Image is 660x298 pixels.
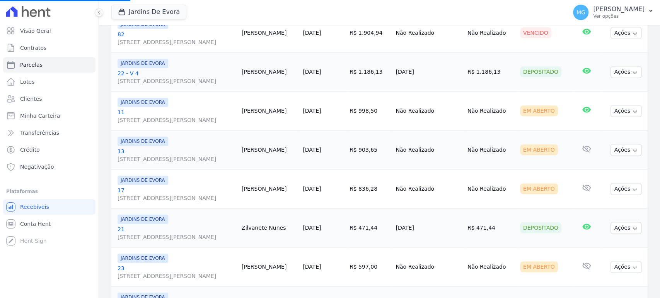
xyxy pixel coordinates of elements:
[303,186,321,192] a: [DATE]
[346,52,393,91] td: R$ 1.186,13
[118,69,235,85] a: 22 - V 4[STREET_ADDRESS][PERSON_NAME]
[611,66,641,78] button: Ações
[3,91,96,107] a: Clientes
[20,146,40,154] span: Crédito
[611,105,641,117] button: Ações
[464,14,517,52] td: Não Realizado
[392,130,464,169] td: Não Realizado
[118,264,235,280] a: 23[STREET_ADDRESS][PERSON_NAME]
[593,5,645,13] p: [PERSON_NAME]
[118,38,235,46] span: [STREET_ADDRESS][PERSON_NAME]
[118,233,235,241] span: [STREET_ADDRESS][PERSON_NAME]
[20,220,51,228] span: Conta Hent
[520,27,551,38] div: Vencido
[520,66,561,77] div: Depositado
[3,159,96,174] a: Negativação
[392,247,464,286] td: Não Realizado
[303,108,321,114] a: [DATE]
[20,95,42,103] span: Clientes
[611,27,641,39] button: Ações
[239,14,300,52] td: [PERSON_NAME]
[118,30,235,46] a: 82[STREET_ADDRESS][PERSON_NAME]
[346,91,393,130] td: R$ 998,50
[118,225,235,241] a: 21[STREET_ADDRESS][PERSON_NAME]
[239,52,300,91] td: [PERSON_NAME]
[520,222,561,233] div: Depositado
[3,57,96,73] a: Parcelas
[567,2,660,23] button: MG [PERSON_NAME] Ver opções
[346,208,393,247] td: R$ 471,44
[20,27,51,35] span: Visão Geral
[118,215,168,224] span: JARDINS DE EVORA
[239,169,300,208] td: [PERSON_NAME]
[3,108,96,124] a: Minha Carteira
[303,69,321,75] a: [DATE]
[118,59,168,68] span: JARDINS DE EVORA
[118,108,235,124] a: 11[STREET_ADDRESS][PERSON_NAME]
[520,261,558,272] div: Em Aberto
[20,78,35,86] span: Lotes
[392,91,464,130] td: Não Realizado
[239,247,300,286] td: [PERSON_NAME]
[239,130,300,169] td: [PERSON_NAME]
[3,199,96,215] a: Recebíveis
[6,187,92,196] div: Plataformas
[20,61,43,69] span: Parcelas
[118,254,168,263] span: JARDINS DE EVORA
[3,142,96,157] a: Crédito
[464,247,517,286] td: Não Realizado
[3,74,96,90] a: Lotes
[303,30,321,36] a: [DATE]
[346,14,393,52] td: R$ 1.904,94
[520,144,558,155] div: Em Aberto
[20,129,59,137] span: Transferências
[3,23,96,39] a: Visão Geral
[392,169,464,208] td: Não Realizado
[464,91,517,130] td: Não Realizado
[611,261,641,273] button: Ações
[20,44,46,52] span: Contratos
[303,225,321,231] a: [DATE]
[303,147,321,153] a: [DATE]
[118,155,235,163] span: [STREET_ADDRESS][PERSON_NAME]
[3,216,96,232] a: Conta Hent
[118,186,235,202] a: 17[STREET_ADDRESS][PERSON_NAME]
[346,130,393,169] td: R$ 903,65
[464,169,517,208] td: Não Realizado
[118,77,235,85] span: [STREET_ADDRESS][PERSON_NAME]
[392,52,464,91] td: [DATE]
[593,13,645,19] p: Ver opções
[520,105,558,116] div: Em Aberto
[118,116,235,124] span: [STREET_ADDRESS][PERSON_NAME]
[464,52,517,91] td: R$ 1.186,13
[239,208,300,247] td: Zilvanete Nunes
[346,169,393,208] td: R$ 836,28
[118,272,235,280] span: [STREET_ADDRESS][PERSON_NAME]
[20,163,54,171] span: Negativação
[576,10,585,15] span: MG
[464,130,517,169] td: Não Realizado
[464,208,517,247] td: R$ 471,44
[118,176,168,185] span: JARDINS DE EVORA
[111,5,186,19] button: Jardins De Evora
[611,222,641,234] button: Ações
[20,203,49,211] span: Recebíveis
[3,40,96,56] a: Contratos
[520,183,558,194] div: Em Aberto
[118,98,168,107] span: JARDINS DE EVORA
[20,112,60,120] span: Minha Carteira
[3,125,96,141] a: Transferências
[611,144,641,156] button: Ações
[118,194,235,202] span: [STREET_ADDRESS][PERSON_NAME]
[303,264,321,270] a: [DATE]
[239,91,300,130] td: [PERSON_NAME]
[611,183,641,195] button: Ações
[392,208,464,247] td: [DATE]
[346,247,393,286] td: R$ 597,00
[118,147,235,163] a: 13[STREET_ADDRESS][PERSON_NAME]
[392,14,464,52] td: Não Realizado
[118,137,168,146] span: JARDINS DE EVORA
